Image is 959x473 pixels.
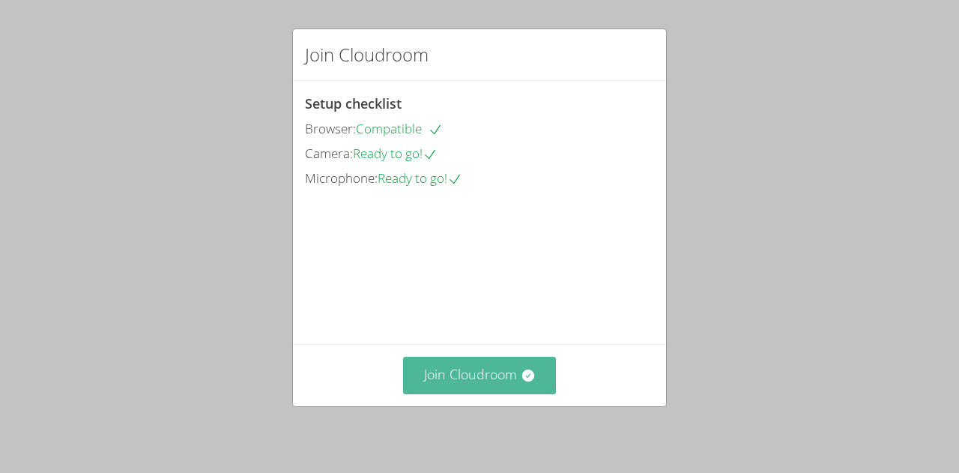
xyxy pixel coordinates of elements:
span: Microphone: [305,169,378,187]
span: Ready to go! [378,169,462,187]
span: Setup checklist [305,94,402,112]
span: Compatible [356,120,443,137]
span: Ready to go! [353,145,438,162]
span: Browser: [305,120,356,137]
h2: Join Cloudroom [305,41,429,68]
button: Join Cloudroom [403,357,557,394]
span: Camera: [305,145,353,162]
